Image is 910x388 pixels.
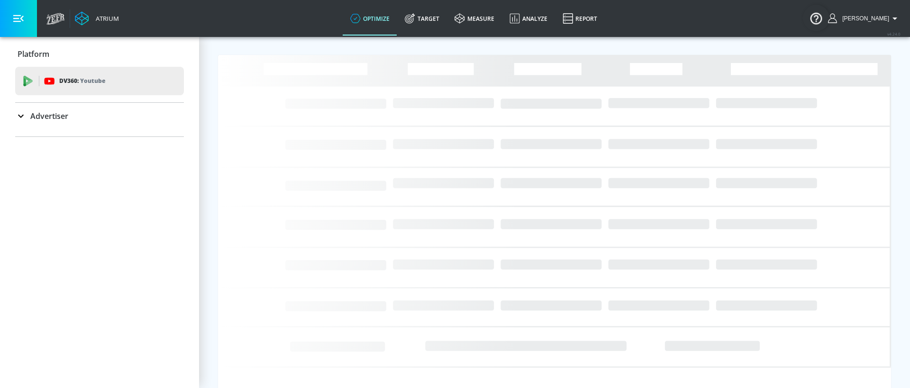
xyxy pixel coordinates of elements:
a: Atrium [75,11,119,26]
p: Platform [18,49,49,59]
p: Youtube [80,76,105,86]
div: Atrium [92,14,119,23]
div: Advertiser [15,103,184,129]
div: DV360: Youtube [15,67,184,95]
a: optimize [343,1,397,36]
a: Target [397,1,447,36]
a: Analyze [502,1,555,36]
a: Report [555,1,605,36]
button: Open Resource Center [803,5,829,31]
button: [PERSON_NAME] [828,13,901,24]
a: measure [447,1,502,36]
p: DV360: [59,76,105,86]
span: login as: rob.greenberg@zefr.com [838,15,889,22]
div: Platform [15,41,184,67]
p: Advertiser [30,111,68,121]
span: v 4.24.0 [887,31,901,36]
